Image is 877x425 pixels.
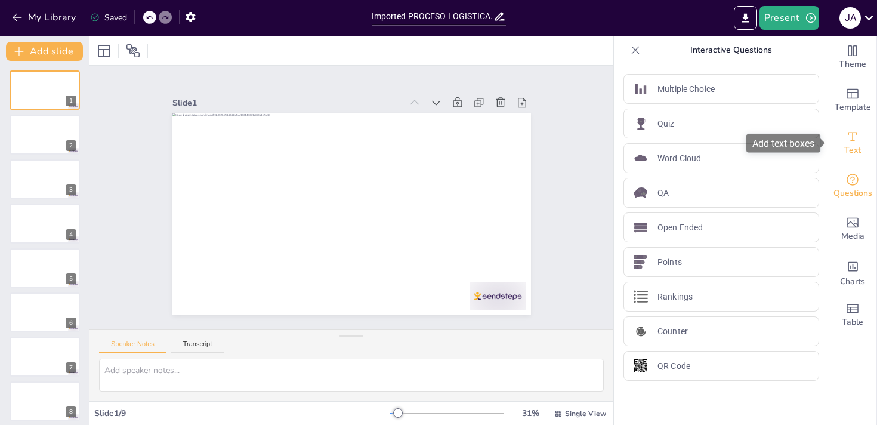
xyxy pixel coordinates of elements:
div: Add a table [829,294,876,337]
div: Add text boxes [829,122,876,165]
img: QA icon [634,186,648,200]
div: 5 [66,273,76,284]
div: Change the overall theme [829,36,876,79]
button: J A [839,6,861,30]
div: Add images, graphics, shapes or video [829,208,876,251]
span: Template [835,101,871,114]
div: Saved [90,12,127,23]
img: Open Ended icon [634,220,648,235]
img: Word Cloud icon [634,151,648,165]
div: 2 [66,140,76,151]
p: Interactive Questions [645,36,817,64]
div: 1 [66,96,76,106]
span: Text [844,144,861,157]
input: Insert title [372,8,493,25]
img: Multiple Choice icon [634,82,648,96]
div: 6 [10,292,80,332]
div: Slide 1 / 9 [94,408,390,419]
p: Word Cloud [657,152,701,165]
button: Export to PowerPoint [734,6,757,30]
div: 4 [66,229,76,240]
div: 7 [10,337,80,376]
div: 1 [10,70,80,110]
div: 31 % [516,408,545,419]
div: Add ready made slides [829,79,876,122]
button: My Library [9,8,81,27]
div: Get real-time input from your audience [829,165,876,208]
p: Counter [657,325,688,338]
button: Transcript [171,340,224,353]
button: Present [759,6,819,30]
img: QR Code icon [634,359,648,373]
p: Multiple Choice [657,83,715,96]
span: Charts [840,275,865,288]
img: Points icon [634,255,648,269]
div: 2 [10,115,80,154]
img: Rankings icon [634,290,648,304]
p: Rankings [657,291,693,303]
p: Points [657,256,682,269]
div: Layout [94,41,113,60]
div: 4 [10,204,80,243]
div: Add charts and graphs [829,251,876,294]
img: Quiz icon [634,116,648,131]
span: Questions [833,187,872,200]
span: Single View [565,409,606,418]
div: 5 [10,248,80,288]
div: 8 [10,381,80,421]
div: 3 [66,184,76,195]
button: Speaker Notes [99,340,166,353]
div: 7 [66,362,76,373]
div: Add text boxes [746,134,820,153]
button: Add slide [6,42,83,61]
div: 8 [66,406,76,417]
div: J A [839,7,861,29]
p: QA [657,187,669,199]
p: QR Code [657,360,690,372]
span: Media [841,230,864,243]
span: Position [126,44,140,58]
div: Slide 1 [435,29,470,258]
p: Quiz [657,118,675,130]
div: 6 [66,318,76,328]
img: Counter icon [634,324,648,338]
span: Table [842,316,863,329]
span: Theme [839,58,866,71]
div: 3 [10,159,80,199]
p: Open Ended [657,221,703,234]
